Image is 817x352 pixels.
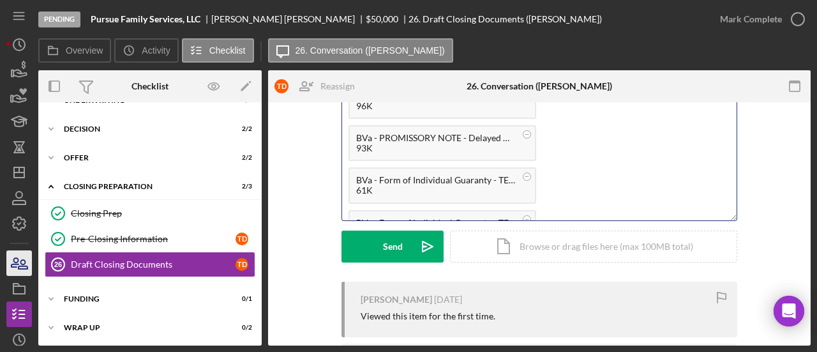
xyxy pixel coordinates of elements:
[268,38,453,63] button: 26. Conversation ([PERSON_NAME])
[341,231,444,263] button: Send
[356,218,516,228] div: BVa - Form of Individual Guaranty - TEMPLATE - [DATE] - Copy.docx
[383,231,403,263] div: Send
[229,295,252,303] div: 0 / 1
[229,154,252,162] div: 2 / 2
[320,73,355,99] div: Reassign
[64,154,220,162] div: Offer
[356,101,516,111] div: 96K
[64,295,220,303] div: Funding
[91,14,200,24] b: Pursue Family Services, LLC
[211,14,366,24] div: [PERSON_NAME] [PERSON_NAME]
[229,125,252,133] div: 2 / 2
[45,252,255,277] a: 26Draft Closing DocumentsTD
[229,183,252,190] div: 2 / 3
[142,45,170,56] label: Activity
[66,45,103,56] label: Overview
[71,259,236,270] div: Draft Closing Documents
[38,38,111,63] button: Overview
[707,6,811,32] button: Mark Complete
[182,38,254,63] button: Checklist
[268,73,368,99] button: TDReassign
[45,201,255,226] a: Closing Prep
[236,258,248,271] div: T D
[38,11,80,27] div: Pending
[131,81,169,91] div: Checklist
[64,324,220,332] div: Wrap Up
[361,295,432,305] div: [PERSON_NAME]
[236,233,248,245] div: T D
[366,14,398,24] div: $50,000
[229,324,252,332] div: 0 / 2
[54,261,62,268] tspan: 26
[71,208,255,218] div: Closing Prep
[356,143,516,153] div: 93K
[356,185,516,195] div: 61K
[467,81,612,91] div: 26. Conversation ([PERSON_NAME])
[774,296,804,326] div: Open Intercom Messenger
[356,175,516,185] div: BVa - Form of Individual Guaranty - TEMPLATE - [DATE].docx
[64,125,220,133] div: Decision
[45,226,255,252] a: Pre-Closing InformationTD
[296,45,445,56] label: 26. Conversation ([PERSON_NAME])
[274,79,289,93] div: T D
[114,38,178,63] button: Activity
[361,311,495,321] div: Viewed this item for the first time.
[720,6,782,32] div: Mark Complete
[356,133,516,143] div: BVa - PROMISSORY NOTE - Delayed Draw Term Loan Template - 309965606-v2.docx
[408,14,602,24] div: 26. Draft Closing Documents ([PERSON_NAME])
[71,234,236,244] div: Pre-Closing Information
[434,295,462,305] time: 2025-07-14 20:22
[64,183,220,190] div: Closing Preparation
[209,45,246,56] label: Checklist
